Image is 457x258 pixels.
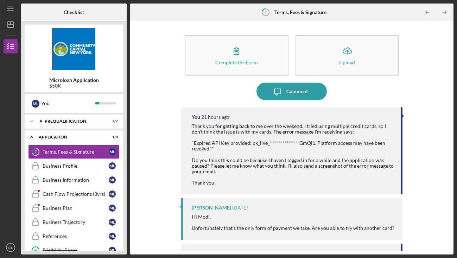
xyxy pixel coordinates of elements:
div: Comment [286,83,308,100]
a: Cash Flow Projections (3yrs)ML [28,187,120,201]
div: M L [109,148,116,155]
b: Terms, Fees & Signature [274,9,326,15]
time: 2025-09-13 23:31 [201,251,217,256]
div: Thank you for getting back to me over the weekend. I tried using multiple credit cards, so I don’... [192,123,394,186]
div: M L [109,233,116,240]
div: Upload [339,60,355,65]
a: 7Terms, Fees & SignatureML [28,145,120,159]
div: M L [109,176,116,183]
div: Eligibility Phase [43,247,109,253]
div: You [192,251,200,256]
time: 2025-09-14 01:40 [232,205,248,211]
button: Upload [296,35,399,76]
div: 7 / 7 [105,119,118,123]
button: Complete the Form [185,35,288,76]
div: Cash Flow Projections (3yrs) [43,191,109,197]
div: M L [109,191,116,198]
b: Microloan Application [49,77,99,83]
div: Business Trajectory [43,219,109,225]
button: Comment [256,83,327,100]
a: Business PlanML [28,201,120,215]
div: Business Plan [43,205,109,211]
div: You [192,114,200,120]
div: M L [109,219,116,226]
tspan: 7 [265,10,267,14]
div: [PERSON_NAME] [192,205,231,211]
div: M L [32,100,39,108]
time: 2025-09-14 15:47 [201,114,229,120]
a: Eligibility PhaseML [28,243,120,257]
div: You [41,97,95,109]
div: 1 / 8 [105,135,118,139]
div: Complete the Form [215,60,258,65]
button: ML [4,240,18,254]
a: Business InformationML [28,173,120,187]
div: M L [109,162,116,169]
div: M L [109,247,116,254]
img: Product logo [25,28,123,70]
div: $50K [49,83,99,89]
div: Application [39,135,100,139]
div: References [43,233,109,239]
div: Business Information [43,177,109,183]
div: Business Profile [43,163,109,169]
div: Terms, Fees & Signature [43,149,109,155]
b: Checklist [64,9,84,15]
div: M L [109,205,116,212]
tspan: 7 [34,150,37,154]
a: Business ProfileML [28,159,120,173]
a: ReferencesML [28,229,120,243]
div: Hi Modi, Unfortunately that’s the only form of payment we take. Are you able to try with another ... [192,214,394,231]
div: Prequalification [45,119,100,123]
text: ML [8,246,13,250]
a: Business TrajectoryML [28,215,120,229]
